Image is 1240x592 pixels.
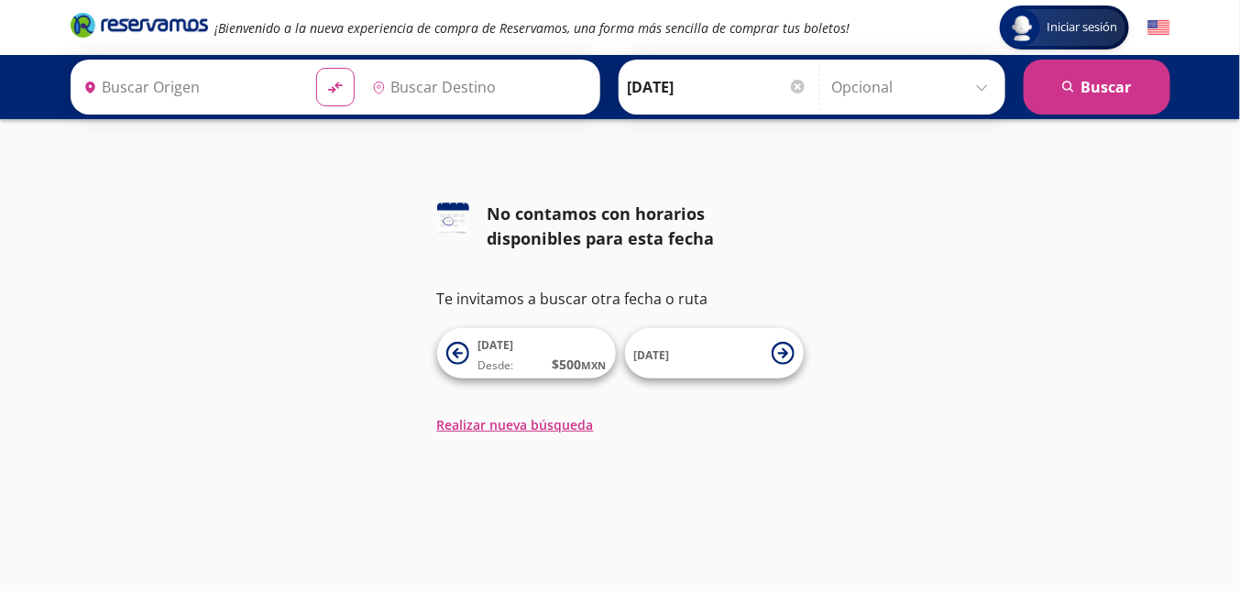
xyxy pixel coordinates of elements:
em: ¡Bienvenido a la nueva experiencia de compra de Reservamos, una forma más sencilla de comprar tus... [215,19,850,37]
span: [DATE] [478,337,514,353]
input: Buscar Origen [76,64,302,110]
input: Buscar Destino [365,64,590,110]
span: Desde: [478,357,514,374]
span: [DATE] [634,347,670,363]
button: Buscar [1024,60,1170,115]
small: MXN [582,358,607,372]
button: [DATE] [625,328,804,378]
button: English [1147,16,1170,39]
input: Opcional [832,64,996,110]
a: Brand Logo [71,11,208,44]
input: Elegir Fecha [628,64,807,110]
div: No contamos con horarios disponibles para esta fecha [488,202,804,251]
span: $ 500 [553,355,607,374]
button: [DATE]Desde:$500MXN [437,328,616,378]
p: Te invitamos a buscar otra fecha o ruta [437,288,804,310]
button: Realizar nueva búsqueda [437,415,594,434]
span: Iniciar sesión [1040,18,1125,37]
i: Brand Logo [71,11,208,38]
